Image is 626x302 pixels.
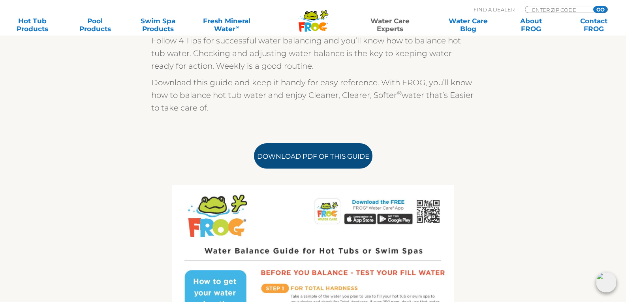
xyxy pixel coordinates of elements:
[350,17,430,33] a: Water CareExperts
[593,6,607,13] input: GO
[397,89,402,97] sup: ®
[196,17,258,33] a: Fresh MineralWater∞
[254,143,372,169] a: Download PDF of this Guide
[569,17,618,33] a: ContactFROG
[133,17,182,33] a: Swim SpaProducts
[474,6,515,13] p: Find A Dealer
[506,17,555,33] a: AboutFROG
[444,17,493,33] a: Water CareBlog
[235,24,239,30] sup: ∞
[151,76,475,114] p: Download this guide and keep it handy for easy reference. With FROG, you’ll know how to balance h...
[151,34,475,72] p: Follow 4 Tips for successful water balancing and you’ll know how to balance hot tub water. Checki...
[8,17,57,33] a: Hot TubProducts
[596,272,617,293] img: openIcon
[531,6,585,13] input: Zip Code Form
[71,17,120,33] a: PoolProducts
